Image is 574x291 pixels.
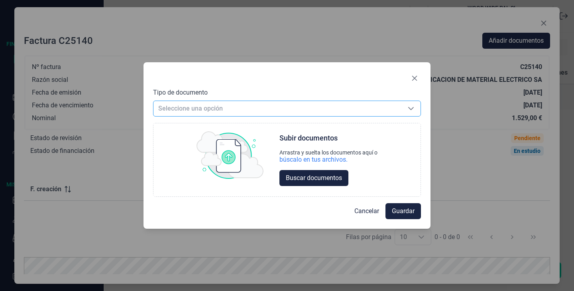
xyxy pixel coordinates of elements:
[197,131,263,179] img: upload img
[286,173,342,183] span: Buscar documentos
[408,72,421,85] button: Close
[153,101,401,116] span: Seleccione una opción
[279,133,338,143] div: Subir documentos
[348,203,385,219] button: Cancelar
[392,206,415,216] span: Guardar
[401,101,421,116] div: Seleccione una opción
[279,170,348,186] button: Buscar documentos
[385,203,421,219] button: Guardar
[279,156,377,164] div: búscalo en tus archivos.
[279,149,377,156] div: Arrastra y suelta los documentos aquí o
[279,156,348,164] div: búscalo en tus archivos.
[354,206,379,216] span: Cancelar
[153,88,208,97] label: Tipo de documento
